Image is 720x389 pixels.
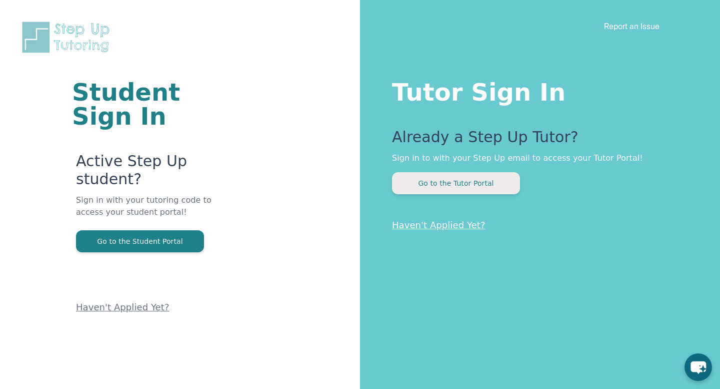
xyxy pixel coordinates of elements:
[392,76,680,104] h1: Tutor Sign In
[76,302,169,312] a: Haven't Applied Yet?
[76,230,204,252] button: Go to the Student Portal
[392,172,520,194] button: Go to the Tutor Portal
[392,152,680,164] p: Sign in to with your Step Up email to access your Tutor Portal!
[392,220,485,230] a: Haven't Applied Yet?
[392,178,520,188] a: Go to the Tutor Portal
[604,21,659,31] a: Report an Issue
[684,353,712,381] button: chat-button
[76,236,204,246] a: Go to the Student Portal
[76,194,240,230] p: Sign in with your tutoring code to access your student portal!
[20,20,116,55] img: Step Up Tutoring horizontal logo
[392,128,680,152] p: Already a Step Up Tutor?
[72,80,240,128] h1: Student Sign In
[76,152,240,194] p: Active Step Up student?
